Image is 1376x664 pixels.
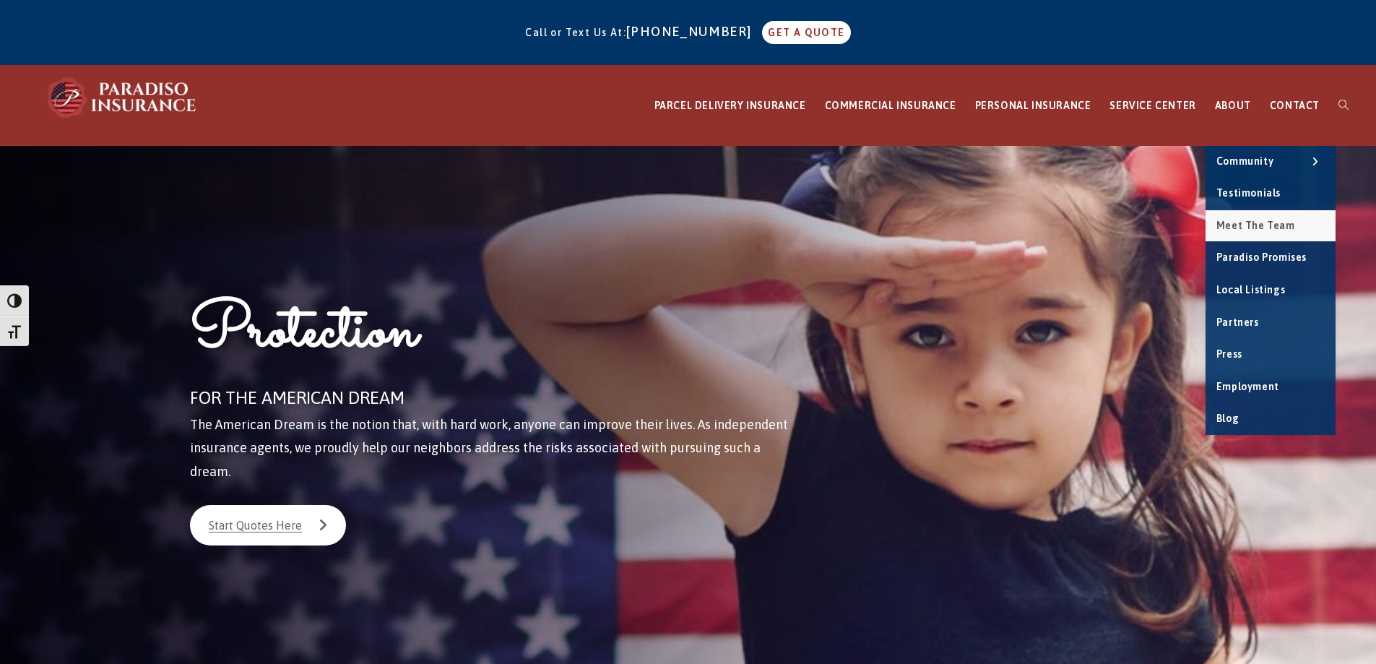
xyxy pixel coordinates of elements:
a: PERSONAL INSURANCE [966,66,1101,146]
span: Local Listings [1216,284,1285,296]
span: Meet the Team [1216,220,1295,231]
a: Blog [1206,403,1336,435]
a: CONTACT [1260,66,1329,146]
a: Local Listings [1206,275,1336,306]
a: Start Quotes Here [190,505,346,546]
span: PERSONAL INSURANCE [975,100,1091,111]
a: Community [1206,146,1336,178]
span: COMMERCIAL INSURANCE [825,100,956,111]
span: Paradiso Promises [1216,251,1307,263]
a: GET A QUOTE [762,21,850,44]
a: Press [1206,339,1336,371]
a: [PHONE_NUMBER] [626,24,759,39]
a: Testimonials [1206,178,1336,210]
span: CONTACT [1270,100,1320,111]
span: Testimonials [1216,187,1281,199]
a: COMMERCIAL INSURANCE [815,66,966,146]
span: Employment [1216,381,1279,392]
span: Blog [1216,413,1239,424]
span: The American Dream is the notion that, with hard work, anyone can improve their lives. As indepen... [190,417,788,479]
span: Community [1216,155,1273,167]
a: Paradiso Promises [1206,242,1336,274]
a: SERVICE CENTER [1100,66,1205,146]
a: PARCEL DELIVERY INSURANCE [645,66,815,146]
a: Meet the Team [1206,210,1336,242]
span: Partners [1216,316,1259,328]
span: SERVICE CENTER [1109,100,1195,111]
a: Employment [1206,371,1336,403]
h1: Protection [190,290,795,382]
span: Call or Text Us At: [525,27,626,38]
span: ABOUT [1215,100,1251,111]
a: ABOUT [1206,66,1260,146]
a: Partners [1206,307,1336,339]
span: FOR THE AMERICAN DREAM [190,388,404,408]
span: Press [1216,348,1242,360]
span: PARCEL DELIVERY INSURANCE [654,100,806,111]
img: Paradiso Insurance [43,76,202,119]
